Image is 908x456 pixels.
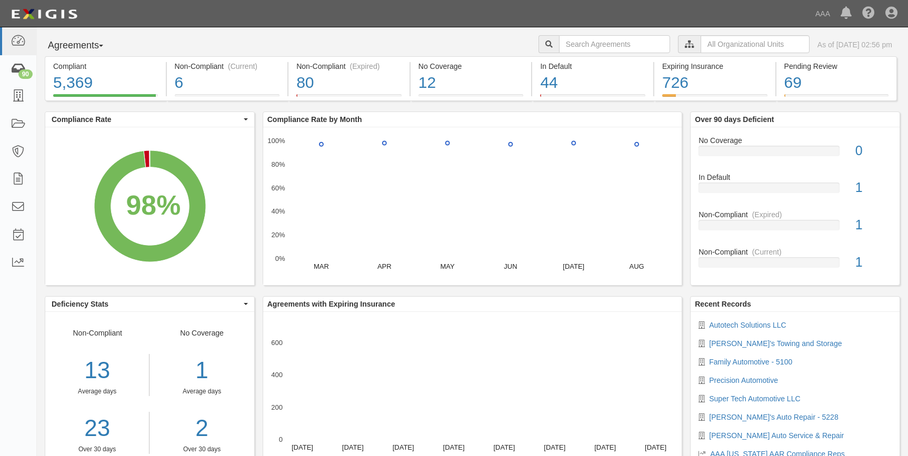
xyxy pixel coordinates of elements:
div: 12 [418,72,524,94]
text: [DATE] [493,443,515,451]
div: 5,369 [53,72,158,94]
text: [DATE] [342,443,364,451]
text: APR [377,262,392,270]
a: No Coverage0 [699,135,892,173]
div: (Expired) [752,209,782,220]
div: (Current) [752,247,782,257]
text: 60% [271,184,285,191]
text: 40% [271,207,285,215]
a: In Default44 [532,94,653,103]
a: Non-Compliant(Current)1 [699,247,892,276]
img: logo-5460c22ac91f19d4615b14bd174203de0afe785f0fc80cf4dbbc73dc1793850b.png [8,5,81,24]
div: Non-Compliant (Expired) [296,61,402,72]
div: 1 [157,354,246,387]
div: Non-Compliant [691,209,900,220]
div: Non-Compliant (Current) [175,61,280,72]
a: Non-Compliant(Current)6 [167,94,288,103]
div: 98% [126,186,181,225]
div: No Coverage [691,135,900,146]
div: (Expired) [350,61,380,72]
a: [PERSON_NAME]'s Towing and Storage [709,339,842,348]
div: Non-Compliant [691,247,900,257]
div: 726 [662,72,767,94]
div: As of [DATE] 02:56 pm [817,39,892,50]
text: 20% [271,231,285,239]
a: Autotech Solutions LLC [709,321,786,329]
text: [DATE] [645,443,666,451]
a: [PERSON_NAME]'s Auto Repair - 5228 [709,413,838,421]
a: [PERSON_NAME] Auto Service & Repair [709,431,844,440]
text: [DATE] [292,443,313,451]
a: Non-Compliant(Expired)1 [699,209,892,247]
div: No Coverage [418,61,524,72]
a: Non-Compliant(Expired)80 [288,94,410,103]
text: JUN [504,262,517,270]
text: 0% [275,255,285,262]
div: (Current) [228,61,257,72]
div: Compliant [53,61,158,72]
div: Over 30 days [157,445,246,454]
div: 6 [175,72,280,94]
button: Deficiency Stats [45,297,254,311]
div: No Coverage [149,328,254,454]
a: Family Automotive - 5100 [709,358,792,366]
text: [DATE] [443,443,464,451]
text: [DATE] [544,443,565,451]
input: All Organizational Units [701,35,810,53]
text: MAY [440,262,455,270]
a: Compliant5,369 [45,94,166,103]
text: 100% [267,137,285,145]
span: Compliance Rate [52,114,241,125]
span: Deficiency Stats [52,299,241,309]
div: Over 30 days [45,445,149,454]
div: In Default [540,61,645,72]
text: 80% [271,160,285,168]
b: Over 90 days Deficient [695,115,774,124]
b: Compliance Rate by Month [267,115,362,124]
text: 200 [271,403,283,411]
div: Average days [45,387,149,396]
button: Compliance Rate [45,112,254,127]
text: 600 [271,339,283,347]
a: In Default1 [699,172,892,209]
svg: A chart. [263,127,682,285]
a: 2 [157,412,246,445]
div: 0 [847,141,900,160]
button: Agreements [45,35,124,56]
a: Super Tech Automotive LLC [709,394,800,403]
div: 1 [847,178,900,197]
div: 69 [784,72,889,94]
a: No Coverage12 [411,94,532,103]
input: Search Agreements [559,35,670,53]
div: Expiring Insurance [662,61,767,72]
i: Help Center - Complianz [862,7,875,20]
div: 13 [45,354,149,387]
div: 80 [296,72,402,94]
div: 44 [540,72,645,94]
div: In Default [691,172,900,183]
a: Expiring Insurance726 [654,94,775,103]
text: AUG [629,262,644,270]
text: MAR [314,262,329,270]
div: 1 [847,216,900,235]
div: Non-Compliant [45,328,149,454]
a: 23 [45,412,149,445]
div: Pending Review [784,61,889,72]
b: Recent Records [695,300,751,308]
a: Precision Automotive [709,376,778,384]
text: [DATE] [563,262,584,270]
svg: A chart. [45,127,254,285]
text: [DATE] [392,443,414,451]
text: 0 [279,435,283,443]
a: AAA [810,3,835,24]
b: Agreements with Expiring Insurance [267,300,395,308]
text: 400 [271,371,283,379]
div: Average days [157,387,246,396]
a: Pending Review69 [776,94,897,103]
div: 90 [18,69,33,79]
div: 1 [847,253,900,272]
